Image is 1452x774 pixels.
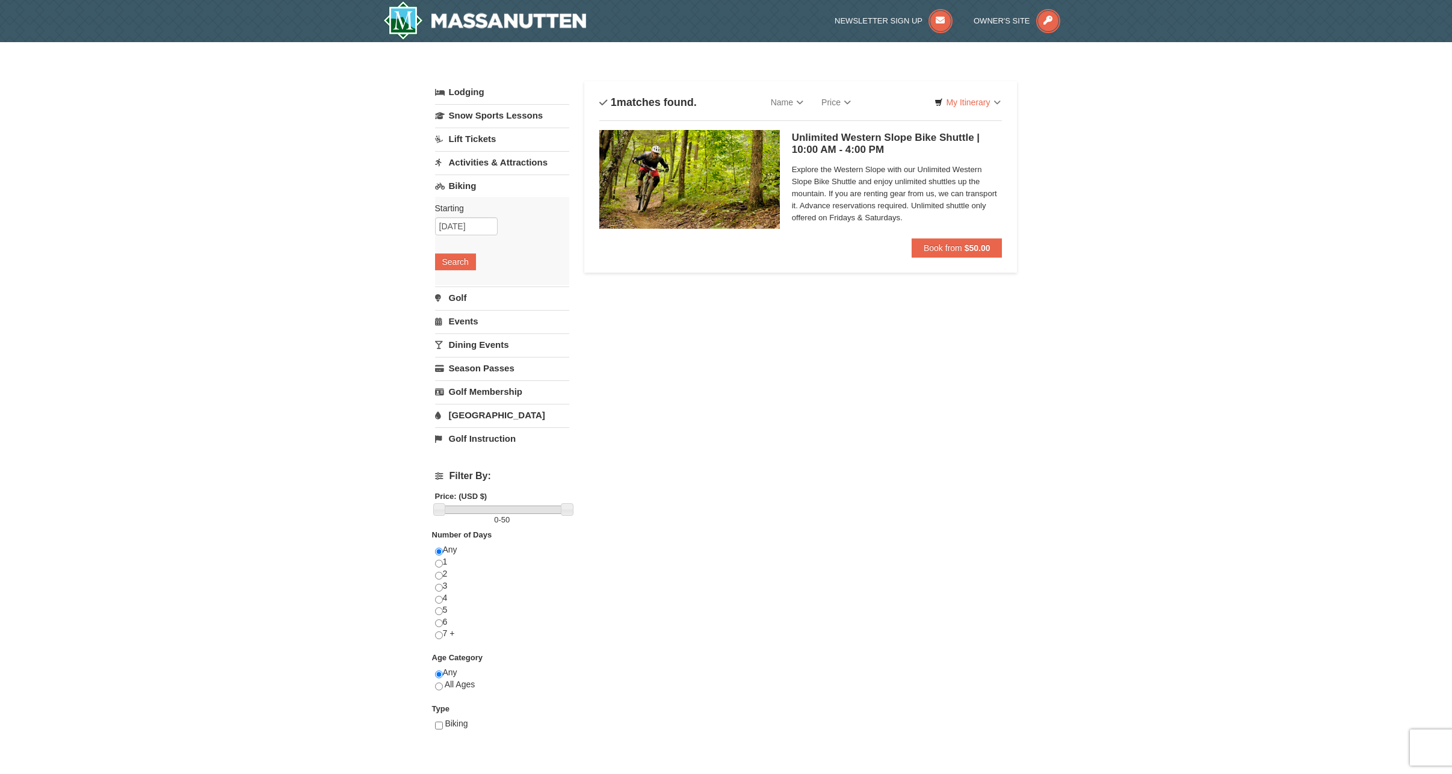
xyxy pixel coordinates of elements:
[435,544,569,652] div: Any 1 2 3 4 5 6 7 +
[792,132,1002,156] h5: Unlimited Western Slope Bike Shuttle | 10:00 AM - 4:00 PM
[792,164,1002,224] span: Explore the Western Slope with our Unlimited Western Slope Bike Shuttle and enjoy unlimited shutt...
[912,238,1002,258] button: Book from $50.00
[445,680,475,689] span: All Ages
[974,16,1060,25] a: Owner's Site
[383,1,587,40] a: Massanutten Resort
[435,514,569,526] label: -
[435,404,569,426] a: [GEOGRAPHIC_DATA]
[835,16,953,25] a: Newsletter Sign Up
[435,310,569,332] a: Events
[924,243,962,253] span: Book from
[494,515,498,524] span: 0
[435,427,569,450] a: Golf Instruction
[435,492,487,501] strong: Price: (USD $)
[432,653,483,662] strong: Age Category
[435,333,569,356] a: Dining Events
[435,175,569,197] a: Biking
[435,357,569,379] a: Season Passes
[611,96,617,108] span: 1
[435,104,569,126] a: Snow Sports Lessons
[762,90,812,114] a: Name
[812,90,860,114] a: Price
[435,380,569,403] a: Golf Membership
[599,96,697,108] h4: matches found.
[383,1,587,40] img: Massanutten Resort Logo
[974,16,1030,25] span: Owner's Site
[432,704,450,713] strong: Type
[435,253,476,270] button: Search
[432,530,492,539] strong: Number of Days
[435,128,569,150] a: Lift Tickets
[445,719,468,728] span: Biking
[501,515,510,524] span: 50
[927,93,1008,111] a: My Itinerary
[435,286,569,309] a: Golf
[599,130,780,229] img: 6619923-18-e7349e5b.jpg
[435,202,560,214] label: Starting
[435,471,569,481] h4: Filter By:
[835,16,922,25] span: Newsletter Sign Up
[965,243,990,253] strong: $50.00
[435,81,569,103] a: Lodging
[435,667,569,703] div: Any
[435,151,569,173] a: Activities & Attractions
